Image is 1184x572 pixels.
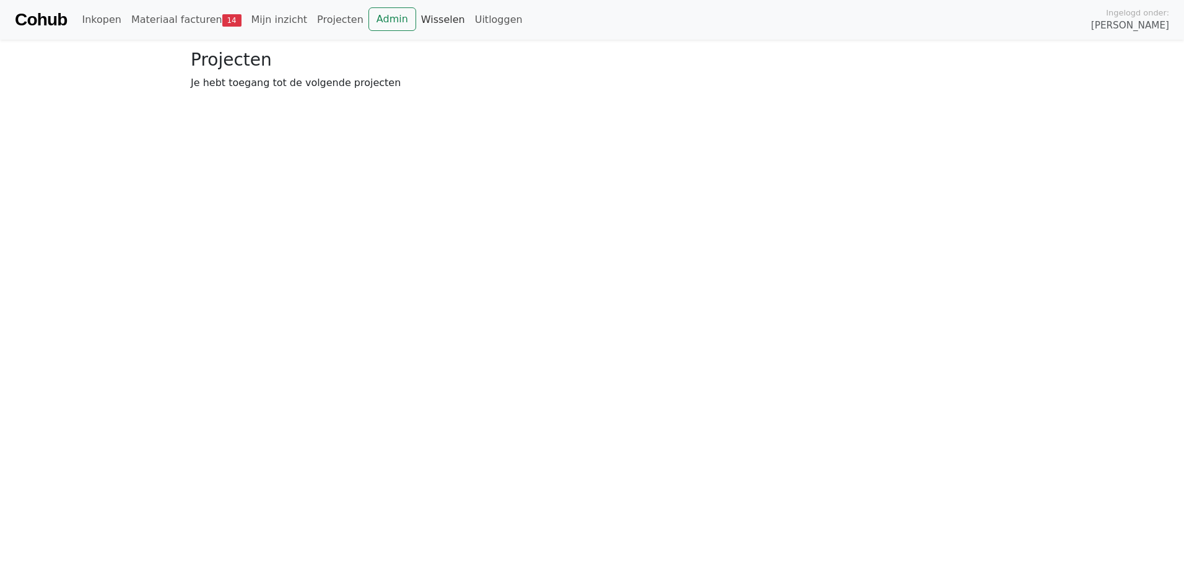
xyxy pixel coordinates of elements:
[77,7,126,32] a: Inkopen
[126,7,246,32] a: Materiaal facturen14
[222,14,242,27] span: 14
[368,7,416,31] a: Admin
[470,7,528,32] a: Uitloggen
[191,76,993,90] p: Je hebt toegang tot de volgende projecten
[1091,19,1169,33] span: [PERSON_NAME]
[15,5,67,35] a: Cohub
[416,7,470,32] a: Wisselen
[1106,7,1169,19] span: Ingelogd onder:
[191,50,993,71] h3: Projecten
[312,7,368,32] a: Projecten
[246,7,313,32] a: Mijn inzicht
